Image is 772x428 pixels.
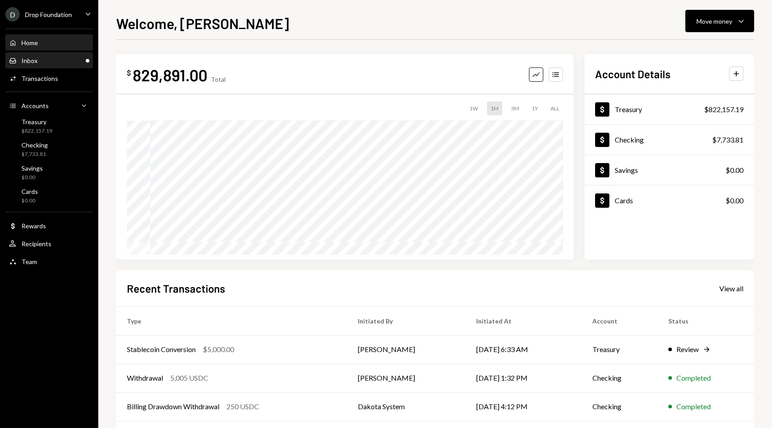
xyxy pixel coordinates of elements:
[719,283,743,293] a: View all
[5,34,93,50] a: Home
[170,373,208,383] div: 5,005 USDC
[466,364,582,392] td: [DATE] 1:32 PM
[347,364,466,392] td: [PERSON_NAME]
[5,7,20,21] div: D
[5,97,93,113] a: Accounts
[21,240,51,248] div: Recipients
[466,101,482,115] div: 1W
[21,102,49,109] div: Accounts
[696,17,732,26] div: Move money
[595,67,671,81] h2: Account Details
[547,101,563,115] div: ALL
[21,164,43,172] div: Savings
[5,52,93,68] a: Inbox
[615,166,638,174] div: Savings
[658,306,755,335] th: Status
[584,125,754,155] a: Checking$7,733.81
[116,14,289,32] h1: Welcome, [PERSON_NAME]
[615,196,633,205] div: Cards
[584,155,754,185] a: Savings$0.00
[227,401,259,412] div: 250 USDC
[508,101,523,115] div: 3M
[21,258,37,265] div: Team
[466,392,582,421] td: [DATE] 4:12 PM
[676,401,711,412] div: Completed
[21,151,48,158] div: $7,733.81
[5,115,93,137] a: Treasury$822,157.19
[5,218,93,234] a: Rewards
[719,284,743,293] div: View all
[127,373,163,383] div: Withdrawal
[127,68,131,77] div: $
[726,165,743,176] div: $0.00
[528,101,541,115] div: 1Y
[582,306,658,335] th: Account
[21,197,38,205] div: $0.00
[21,118,52,126] div: Treasury
[676,373,711,383] div: Completed
[5,162,93,183] a: Savings$0.00
[5,138,93,160] a: Checking$7,733.81
[21,222,46,230] div: Rewards
[21,39,38,46] div: Home
[582,392,658,421] td: Checking
[466,335,582,364] td: [DATE] 6:33 AM
[712,134,743,145] div: $7,733.81
[347,335,466,364] td: [PERSON_NAME]
[133,65,207,85] div: 829,891.00
[5,185,93,206] a: Cards$0.00
[211,76,226,83] div: Total
[5,235,93,252] a: Recipients
[726,195,743,206] div: $0.00
[584,94,754,124] a: Treasury$822,157.19
[127,281,225,296] h2: Recent Transactions
[615,135,644,144] div: Checking
[615,105,642,113] div: Treasury
[21,127,52,135] div: $822,157.19
[347,306,466,335] th: Initiated By
[116,306,347,335] th: Type
[21,174,43,181] div: $0.00
[25,11,72,18] div: Drop Foundation
[21,57,38,64] div: Inbox
[5,70,93,86] a: Transactions
[21,141,48,149] div: Checking
[704,104,743,115] div: $822,157.19
[347,392,466,421] td: Dakota System
[466,306,582,335] th: Initiated At
[21,188,38,195] div: Cards
[584,185,754,215] a: Cards$0.00
[203,344,234,355] div: $5,000.00
[21,75,58,82] div: Transactions
[685,10,754,32] button: Move money
[582,364,658,392] td: Checking
[127,401,219,412] div: Billing Drawdown Withdrawal
[5,253,93,269] a: Team
[487,101,502,115] div: 1M
[582,335,658,364] td: Treasury
[676,344,699,355] div: Review
[127,344,196,355] div: Stablecoin Conversion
